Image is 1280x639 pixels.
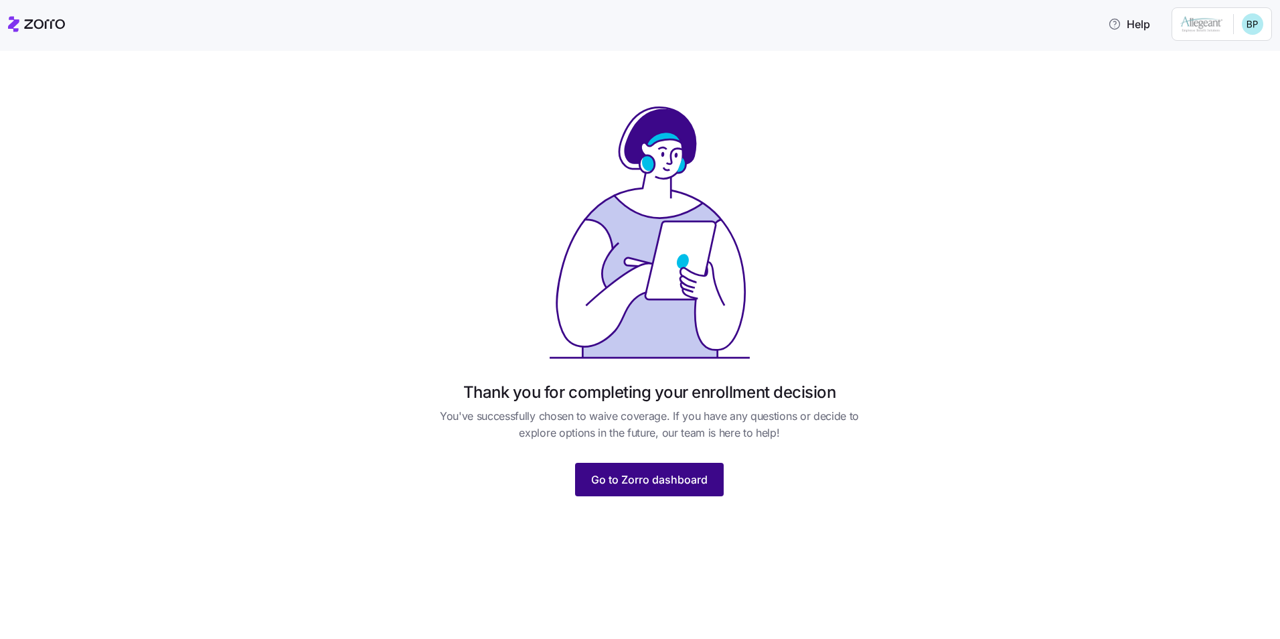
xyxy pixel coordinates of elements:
button: Go to Zorro dashboard [575,463,724,496]
span: Help [1108,16,1150,32]
span: Go to Zorro dashboard [591,472,708,488]
img: Employer logo [1180,16,1222,32]
button: Help [1097,11,1161,38]
h1: Thank you for completing your enrollment decision [463,382,835,403]
span: You've successfully chosen to waive coverage. If you have any questions or decide to explore opti... [426,408,873,441]
img: 83e83af2cff69a646cd9aca9a312b9dc [1242,13,1263,35]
